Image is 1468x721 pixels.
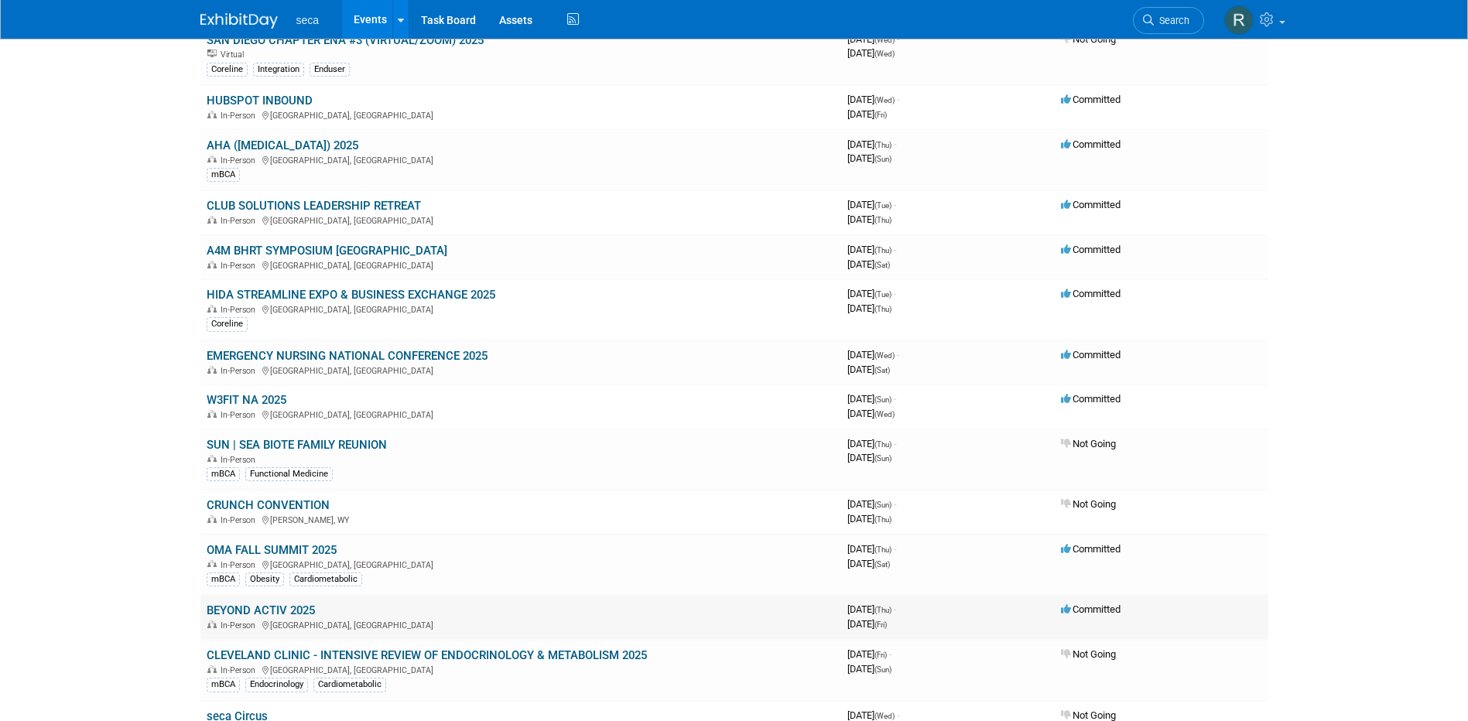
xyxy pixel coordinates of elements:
[221,155,260,166] span: In-Person
[847,498,896,510] span: [DATE]
[847,258,890,270] span: [DATE]
[894,603,896,615] span: -
[207,543,337,557] a: OMA FALL SUMMIT 2025
[221,50,248,60] span: Virtual
[207,560,217,568] img: In-Person Event
[207,603,315,617] a: BEYOND ACTIV 2025
[221,305,260,315] span: In-Person
[894,393,896,405] span: -
[847,47,895,59] span: [DATE]
[207,366,217,374] img: In-Person Event
[847,349,899,360] span: [DATE]
[1061,603,1121,615] span: Committed
[221,455,260,465] span: In-Person
[874,606,891,614] span: (Thu)
[221,410,260,420] span: In-Person
[897,33,899,45] span: -
[207,138,358,152] a: AHA ([MEDICAL_DATA]) 2025
[874,155,891,163] span: (Sun)
[207,111,217,118] img: In-Person Event
[847,94,899,105] span: [DATE]
[897,709,899,721] span: -
[207,393,286,407] a: W3FIT NA 2025
[207,214,835,226] div: [GEOGRAPHIC_DATA], [GEOGRAPHIC_DATA]
[221,560,260,570] span: In-Person
[1154,15,1189,26] span: Search
[289,572,362,586] div: Cardiometabolic
[874,216,891,224] span: (Thu)
[847,108,887,120] span: [DATE]
[207,438,387,452] a: SUN | SEA BIOTE FAMILY REUNION
[1061,543,1121,555] span: Committed
[847,438,896,449] span: [DATE]
[221,665,260,675] span: In-Person
[847,513,891,525] span: [DATE]
[221,366,260,376] span: In-Person
[1061,349,1121,360] span: Committed
[874,501,891,509] span: (Sun)
[207,155,217,163] img: In-Person Event
[889,648,891,660] span: -
[221,620,260,630] span: In-Person
[894,138,896,150] span: -
[874,50,895,58] span: (Wed)
[847,393,896,405] span: [DATE]
[847,543,896,555] span: [DATE]
[894,543,896,555] span: -
[207,618,835,630] div: [GEOGRAPHIC_DATA], [GEOGRAPHIC_DATA]
[221,515,260,525] span: In-Person
[847,214,891,225] span: [DATE]
[245,678,308,692] div: Endocrinology
[207,199,421,213] a: CLUB SOLUTIONS LEADERSHIP RETREAT
[207,288,495,302] a: HIDA STREAMLINE EXPO & BUSINESS EXCHANGE 2025
[874,305,891,313] span: (Thu)
[207,498,330,512] a: CRUNCH CONVENTION
[847,452,891,463] span: [DATE]
[207,244,447,258] a: A4M BHRT SYMPOSIUM [GEOGRAPHIC_DATA]
[874,515,891,524] span: (Thu)
[897,94,899,105] span: -
[897,349,899,360] span: -
[874,201,891,210] span: (Tue)
[874,111,887,119] span: (Fri)
[874,560,890,569] span: (Sat)
[207,515,217,523] img: In-Person Event
[207,216,217,224] img: In-Person Event
[207,302,835,315] div: [GEOGRAPHIC_DATA], [GEOGRAPHIC_DATA]
[207,408,835,420] div: [GEOGRAPHIC_DATA], [GEOGRAPHIC_DATA]
[874,261,890,269] span: (Sat)
[874,141,891,149] span: (Thu)
[207,153,835,166] div: [GEOGRAPHIC_DATA], [GEOGRAPHIC_DATA]
[847,302,891,314] span: [DATE]
[874,440,891,449] span: (Thu)
[874,620,887,629] span: (Fri)
[874,712,895,720] span: (Wed)
[207,467,240,481] div: mBCA
[207,648,647,662] a: CLEVELAND CLINIC - INTENSIVE REVIEW OF ENDOCRINOLOGY & METABOLISM 2025
[207,168,240,182] div: mBCA
[847,199,896,210] span: [DATE]
[1061,709,1116,721] span: Not Going
[1061,288,1121,299] span: Committed
[310,63,350,77] div: Enduser
[221,216,260,226] span: In-Person
[1061,244,1121,255] span: Committed
[1061,438,1116,449] span: Not Going
[1061,94,1121,105] span: Committed
[894,199,896,210] span: -
[207,108,835,121] div: [GEOGRAPHIC_DATA], [GEOGRAPHIC_DATA]
[874,651,887,659] span: (Fri)
[847,33,899,45] span: [DATE]
[207,410,217,418] img: In-Person Event
[200,13,278,29] img: ExhibitDay
[894,438,896,449] span: -
[313,678,386,692] div: Cardiometabolic
[207,455,217,463] img: In-Person Event
[1061,498,1116,510] span: Not Going
[207,558,835,570] div: [GEOGRAPHIC_DATA], [GEOGRAPHIC_DATA]
[245,572,284,586] div: Obesity
[207,50,217,57] img: Virtual Event
[874,351,895,360] span: (Wed)
[207,63,248,77] div: Coreline
[874,290,891,299] span: (Tue)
